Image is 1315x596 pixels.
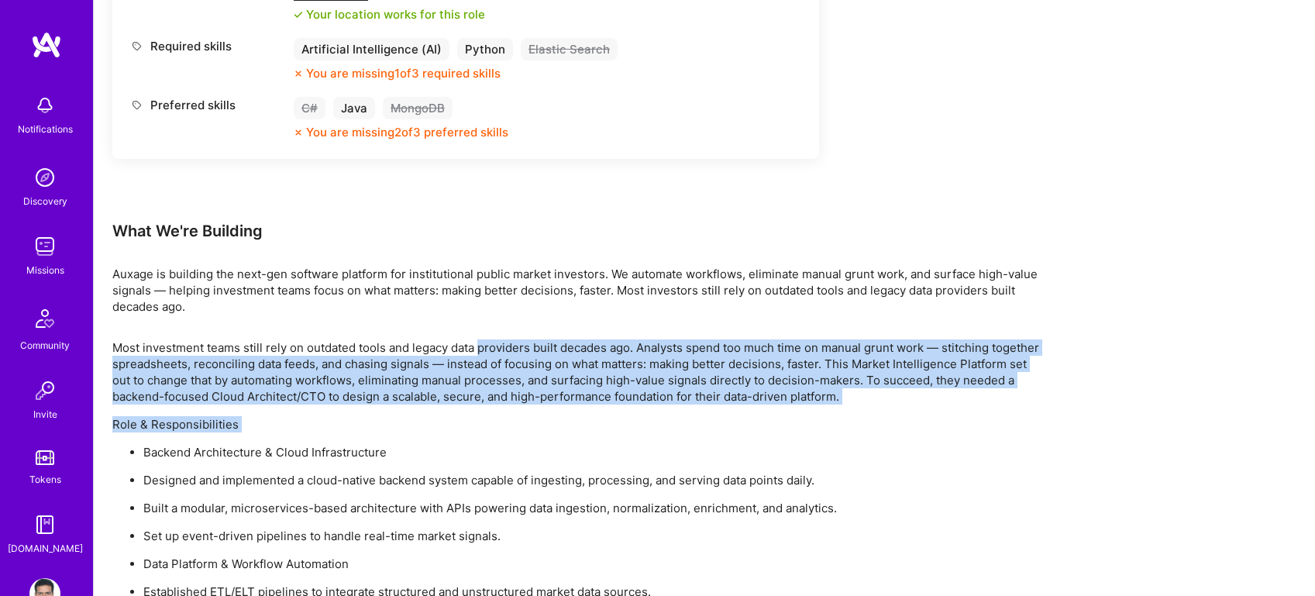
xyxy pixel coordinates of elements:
img: Community [26,300,64,337]
div: Tokens [29,471,61,487]
div: Preferred skills [131,97,286,113]
img: Invite [29,375,60,406]
i: icon CloseOrange [294,128,303,137]
p: Auxage is building the next-gen software platform for institutional public market investors. We a... [112,266,1042,315]
i: icon Tag [131,40,143,52]
i: icon Check [294,10,303,19]
i: icon CloseOrange [294,69,303,78]
div: What We're Building [112,221,1042,241]
div: Required skills [131,38,286,54]
p: Set up event-driven pipelines to handle real-time market signals. [143,528,1042,544]
p: Backend Architecture & Cloud Infrastructure [143,444,1042,460]
div: C# [294,97,325,119]
div: You are missing 1 of 3 required skills [306,65,501,81]
div: Python [457,38,513,60]
img: tokens [36,450,54,465]
p: Most investment teams still rely on outdated tools and legacy data providers built decades ago. A... [112,339,1042,405]
div: Elastic Search [521,38,618,60]
div: Community [20,337,70,353]
div: Java [333,97,375,119]
img: guide book [29,509,60,540]
p: Role & Responsibilities [112,416,1042,432]
p: Designed and implemented a cloud-native backend system capable of ingesting, processing, and serv... [143,472,1042,488]
p: Data Platform & Workflow Automation [143,556,1042,572]
div: MongoDB [383,97,453,119]
div: Missions [26,262,64,278]
img: teamwork [29,231,60,262]
div: Your location works for this role [294,6,485,22]
div: [DOMAIN_NAME] [8,540,83,556]
div: You are missing 2 of 3 preferred skills [306,124,508,140]
div: Artificial Intelligence (AI) [294,38,449,60]
div: Invite [33,406,57,422]
div: Discovery [23,193,67,209]
img: logo [31,31,62,59]
div: Notifications [18,121,73,137]
img: discovery [29,162,60,193]
img: bell [29,90,60,121]
p: Built a modular, microservices-based architecture with APIs powering data ingestion, normalizatio... [143,500,1042,516]
i: icon Tag [131,99,143,111]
